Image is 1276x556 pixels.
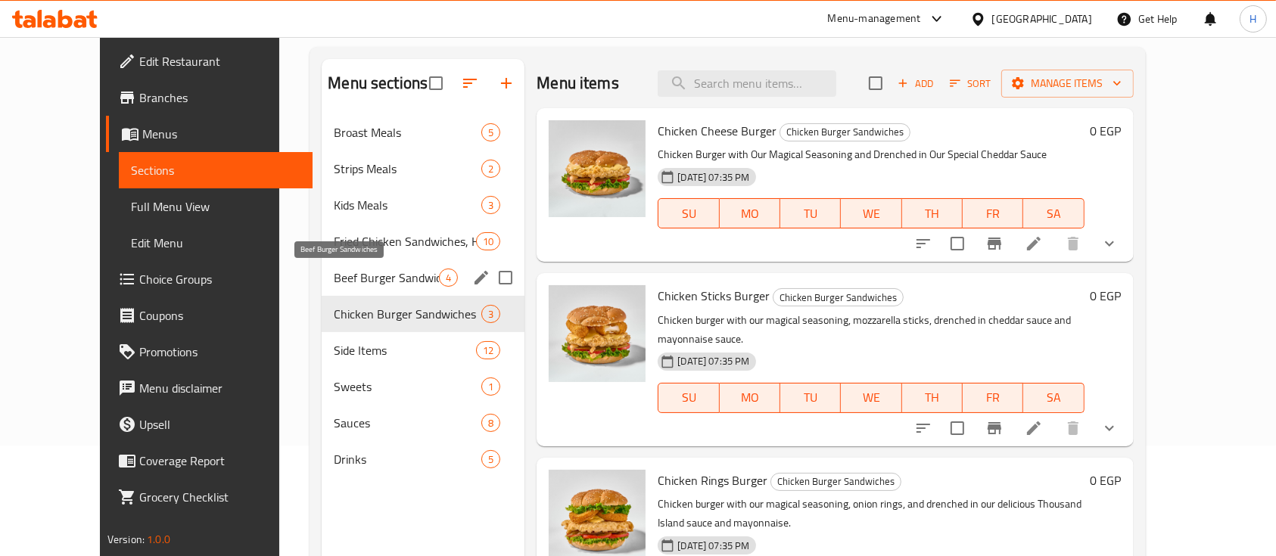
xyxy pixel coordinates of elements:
span: Choice Groups [139,270,301,288]
span: Side Items [334,341,476,359]
p: Chicken burger with our magical seasoning, onion rings, and drenched in our delicious Thousand Is... [658,495,1084,533]
span: Kids Meals [334,196,481,214]
a: Choice Groups [106,261,313,297]
span: TH [908,203,957,225]
button: SU [658,198,719,228]
div: items [476,232,500,250]
span: Upsell [139,415,301,433]
button: SA [1023,383,1084,413]
span: FR [969,203,1017,225]
div: Side Items12 [322,332,524,368]
span: Add item [892,72,940,95]
button: Branch-specific-item [976,225,1013,262]
span: SU [664,387,713,408]
span: Edit Menu [131,234,301,252]
a: Promotions [106,334,313,370]
button: TU [780,198,841,228]
span: 10 [477,235,500,249]
span: Sauces [334,414,481,432]
button: delete [1055,225,1091,262]
img: Chicken Sticks Burger [549,285,646,382]
a: Upsell [106,406,313,443]
span: MO [726,203,774,225]
span: Coupons [139,306,301,325]
span: Menu disclaimer [139,379,301,397]
span: [DATE] 07:35 PM [671,539,755,553]
span: Branches [139,89,301,107]
span: 8 [482,416,500,430]
div: Strips Meals2 [322,151,524,187]
span: TU [786,387,835,408]
span: Manage items [1013,74,1122,93]
button: FR [963,383,1023,413]
h6: 0 EGP [1091,470,1122,491]
div: Fried Chicken Sandwiches, Hot or Cold [334,232,476,250]
span: WE [847,203,895,225]
a: Menus [106,116,313,152]
h2: Menu items [537,72,619,95]
button: Sort [946,72,995,95]
p: Chicken burger with our magical seasoning, mozzarella sticks, drenched in cheddar sauce and mayon... [658,311,1084,349]
img: Chicken Cheese Burger [549,120,646,217]
span: Beef Burger Sandwiches [334,269,439,287]
span: 3 [482,307,500,321]
a: Coupons [106,297,313,334]
div: Strips Meals [334,160,481,178]
button: SU [658,383,719,413]
span: Broast Meals [334,123,481,141]
h6: 0 EGP [1091,285,1122,306]
span: Select to update [941,228,973,259]
div: Kids Meals3 [322,187,524,223]
span: Drinks [334,450,481,468]
button: TH [902,383,963,413]
div: Menu-management [828,10,921,28]
button: sort-choices [905,410,941,446]
span: 1 [482,380,500,394]
span: Sweets [334,377,481,396]
span: Coverage Report [139,452,301,470]
span: FR [969,387,1017,408]
span: Chicken Sticks Burger [658,284,770,307]
div: items [481,123,500,141]
button: show more [1091,410,1128,446]
div: Sauces8 [322,405,524,441]
input: search [658,70,836,97]
span: TH [908,387,957,408]
span: Select to update [941,412,973,444]
a: Edit menu item [1025,419,1043,437]
span: Version: [107,530,145,549]
span: Chicken Burger Sandwiches [334,305,481,323]
div: items [439,269,458,287]
button: MO [720,383,780,413]
button: show more [1091,225,1128,262]
button: sort-choices [905,225,941,262]
div: Fried Chicken Sandwiches, Hot or Cold10 [322,223,524,259]
a: Menu disclaimer [106,370,313,406]
span: Full Menu View [131,197,301,216]
span: H [1250,11,1256,27]
span: Chicken Burger Sandwiches [773,289,903,306]
button: SA [1023,198,1084,228]
div: items [481,305,500,323]
span: Menus [142,125,301,143]
span: Promotions [139,343,301,361]
div: Chicken Burger Sandwiches [773,288,904,306]
span: Chicken Burger Sandwiches [771,473,901,490]
a: Edit Menu [119,225,313,261]
span: Select section [860,67,892,99]
span: Sections [131,161,301,179]
button: edit [470,266,493,289]
span: 4 [440,271,457,285]
button: FR [963,198,1023,228]
div: Chicken Burger Sandwiches [770,473,901,491]
span: 5 [482,452,500,467]
span: Select all sections [420,67,452,99]
button: TH [902,198,963,228]
a: Edit menu item [1025,235,1043,253]
button: WE [841,383,901,413]
span: Chicken Rings Burger [658,469,767,492]
span: Sort items [940,72,1001,95]
div: items [481,450,500,468]
div: items [481,196,500,214]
